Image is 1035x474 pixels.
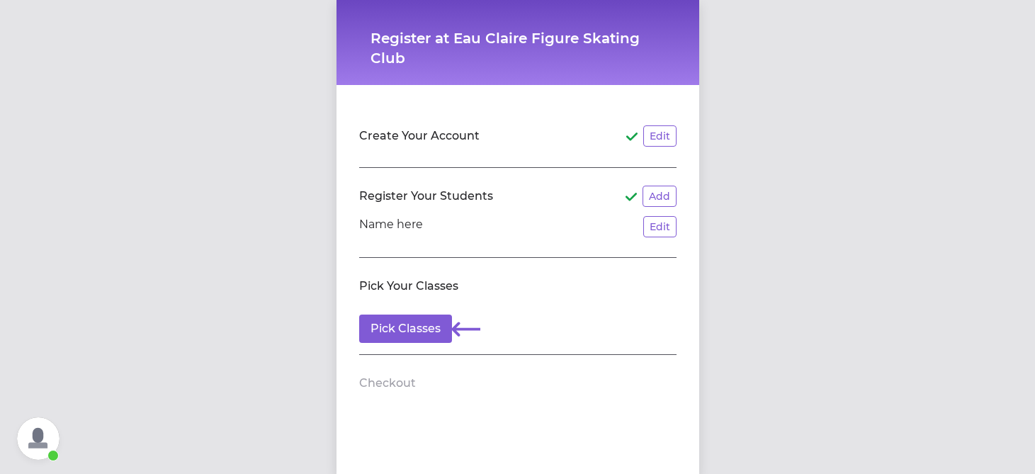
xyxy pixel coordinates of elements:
[359,315,452,343] button: Pick Classes
[359,188,493,205] h2: Register Your Students
[359,128,480,145] h2: Create Your Account
[17,417,60,460] div: Open chat
[359,375,416,392] h2: Checkout
[371,28,665,68] h1: Register at Eau Claire Figure Skating Club
[359,278,458,295] h2: Pick Your Classes
[359,216,423,237] p: Name here
[643,186,677,207] button: Add
[643,125,677,147] button: Edit
[643,216,677,237] button: Edit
